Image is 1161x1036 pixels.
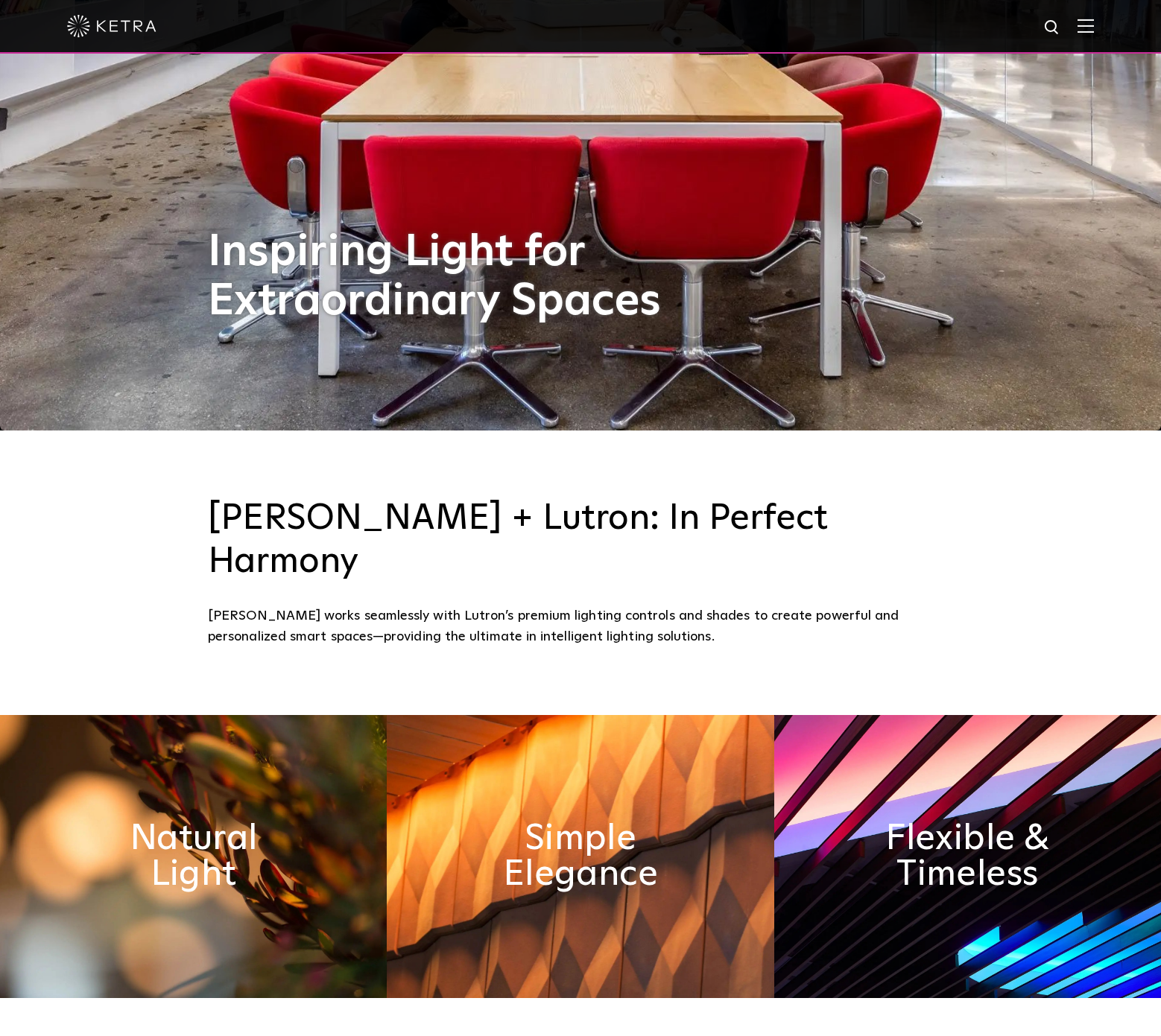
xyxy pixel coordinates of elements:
[1043,19,1062,37] img: search icon
[1078,19,1094,33] img: Hamburger%20Nav.svg
[208,228,692,326] h1: Inspiring Light for Extraordinary Spaces
[208,606,953,648] div: [PERSON_NAME] works seamlessly with Lutron’s premium lighting controls and shades to create power...
[774,715,1161,998] img: flexible_timeless_ketra
[97,821,291,892] h2: Natural Light
[870,821,1064,892] h2: Flexible & Timeless
[387,715,774,998] img: simple_elegance
[67,15,156,37] img: ketra-logo-2019-white
[484,821,677,892] h2: Simple Elegance
[208,498,953,583] h3: [PERSON_NAME] + Lutron: In Perfect Harmony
